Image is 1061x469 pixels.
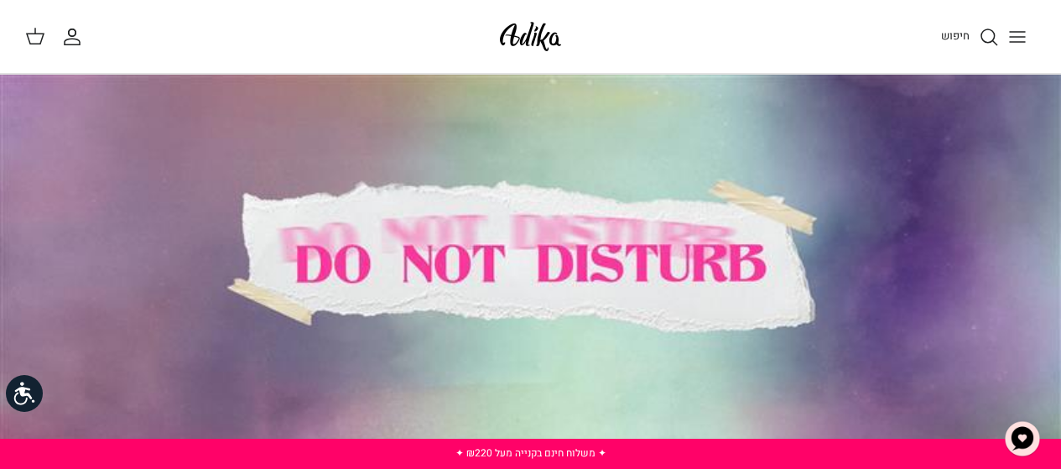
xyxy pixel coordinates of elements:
[62,27,89,47] a: החשבון שלי
[941,28,970,44] span: חיפוש
[455,446,606,461] a: ✦ משלוח חינם בקנייה מעל ₪220 ✦
[999,18,1036,55] button: Toggle menu
[941,27,999,47] a: חיפוש
[495,17,566,56] img: Adika IL
[997,414,1048,464] button: צ'אט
